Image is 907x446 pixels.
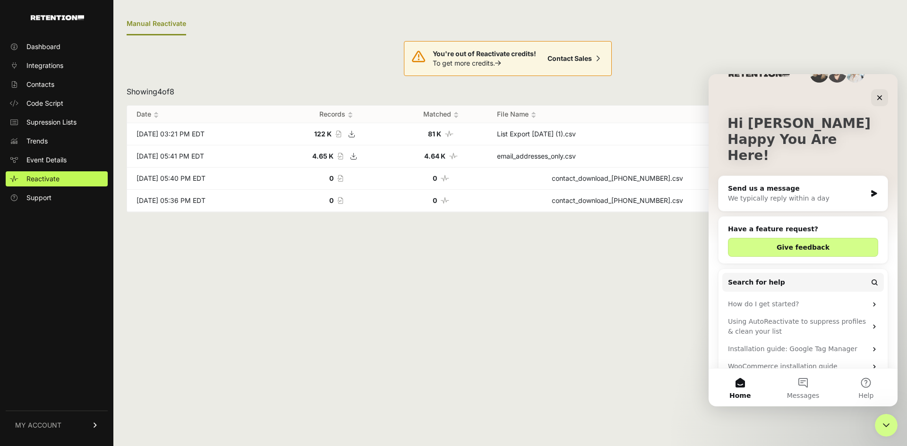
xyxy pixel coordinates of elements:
span: Help [150,318,165,325]
i: Record count of the file [337,175,343,182]
strong: You're out of Reactivate credits! [433,50,536,58]
strong: 0 [433,196,437,204]
a: Integrations [6,58,108,73]
strong: 0 [329,174,334,182]
img: no_sort-eaf950dc5ab64cae54d48a5578032e96f70b2ecb7d747501f34c8f2db400fb66.gif [154,111,159,118]
a: Contacts [6,77,108,92]
div: Using AutoReactivate to suppress profiles & clean your list [19,243,158,262]
img: no_sort-eaf950dc5ab64cae54d48a5578032e96f70b2ecb7d747501f34c8f2db400fb66.gif [453,111,459,118]
a: Dashboard [6,39,108,54]
button: Help [126,295,189,332]
th: Matched [394,106,488,123]
td: [DATE] 03:21 PM EDT [127,123,279,145]
a: Support [6,190,108,205]
i: Record count of the file [337,197,343,204]
span: Event Details [26,155,67,165]
td: contact_download_[PHONE_NUMBER].csv [488,190,747,212]
button: Give feedback [19,164,170,183]
td: [DATE] 05:41 PM EDT [127,145,279,168]
span: Search for help [19,203,77,213]
strong: 81 K [428,130,441,138]
strong: 122 K [314,130,332,138]
p: To get more credits. [433,59,536,68]
div: How do I get started? [14,221,175,239]
i: Number of matched records [441,175,449,182]
span: Contacts [26,80,54,89]
div: Send us a messageWe typically reply within a day [9,101,180,137]
p: Happy You Are Here! [19,58,170,90]
div: WooCommerce installation guide [14,284,175,301]
img: no_sort-eaf950dc5ab64cae54d48a5578032e96f70b2ecb7d747501f34c8f2db400fb66.gif [531,111,536,118]
a: Event Details [6,152,108,168]
i: Record count of the file [335,131,341,137]
div: Installation guide: Google Tag Manager [19,270,158,280]
th: Records [279,106,394,123]
span: Home [21,318,42,325]
a: Contact Sales [544,49,604,68]
p: Hi [PERSON_NAME] [19,42,170,58]
div: Close [163,15,180,32]
td: List Export [DATE] (1).csv [488,123,747,145]
a: Reactivate [6,171,108,186]
i: Number of matched records [445,131,453,137]
td: email_addresses_only.csv [488,145,747,168]
span: Dashboard [26,42,60,51]
span: Supression Lists [26,118,77,127]
i: Number of matched records [441,197,449,204]
img: Retention.com [31,15,84,20]
strong: 4.64 K [424,152,445,160]
div: We typically reply within a day [19,119,158,129]
a: Trends [6,134,108,149]
td: [DATE] 05:40 PM EDT [127,168,279,190]
div: Using AutoReactivate to suppress profiles & clean your list [14,239,175,266]
td: contact_download_[PHONE_NUMBER].csv [488,168,747,190]
span: Code Script [26,99,63,108]
span: MY ACCOUNT [15,421,61,430]
strong: 0 [433,174,437,182]
div: Send us a message [19,109,158,119]
span: Trends [26,136,48,146]
strong: 0 [329,196,334,204]
div: Installation guide: Google Tag Manager [14,266,175,284]
span: Reactivate [26,174,60,184]
a: MY ACCOUNT [6,411,108,439]
div: Showing of [127,86,174,97]
div: Manual Reactivate [127,13,186,35]
div: How do I get started? [19,225,158,235]
td: [DATE] 05:36 PM EDT [127,190,279,212]
span: Support [26,193,51,202]
i: Number of matched records [449,153,458,160]
span: 4 [157,87,162,96]
iframe: Intercom live chat [709,74,898,406]
iframe: Intercom live chat [875,414,898,437]
th: Date [127,106,279,123]
h2: Have a feature request? [19,150,170,160]
div: WooCommerce installation guide [19,287,158,297]
strong: 4.65 K [312,152,334,160]
img: no_sort-eaf950dc5ab64cae54d48a5578032e96f70b2ecb7d747501f34c8f2db400fb66.gif [348,111,353,118]
th: File Name [488,106,747,123]
a: Supression Lists [6,115,108,130]
a: Code Script [6,96,108,111]
span: Messages [78,318,111,325]
span: Integrations [26,61,63,70]
button: Search for help [14,199,175,218]
i: Record count of the file [337,153,343,160]
span: 8 [170,87,174,96]
button: Messages [63,295,126,332]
